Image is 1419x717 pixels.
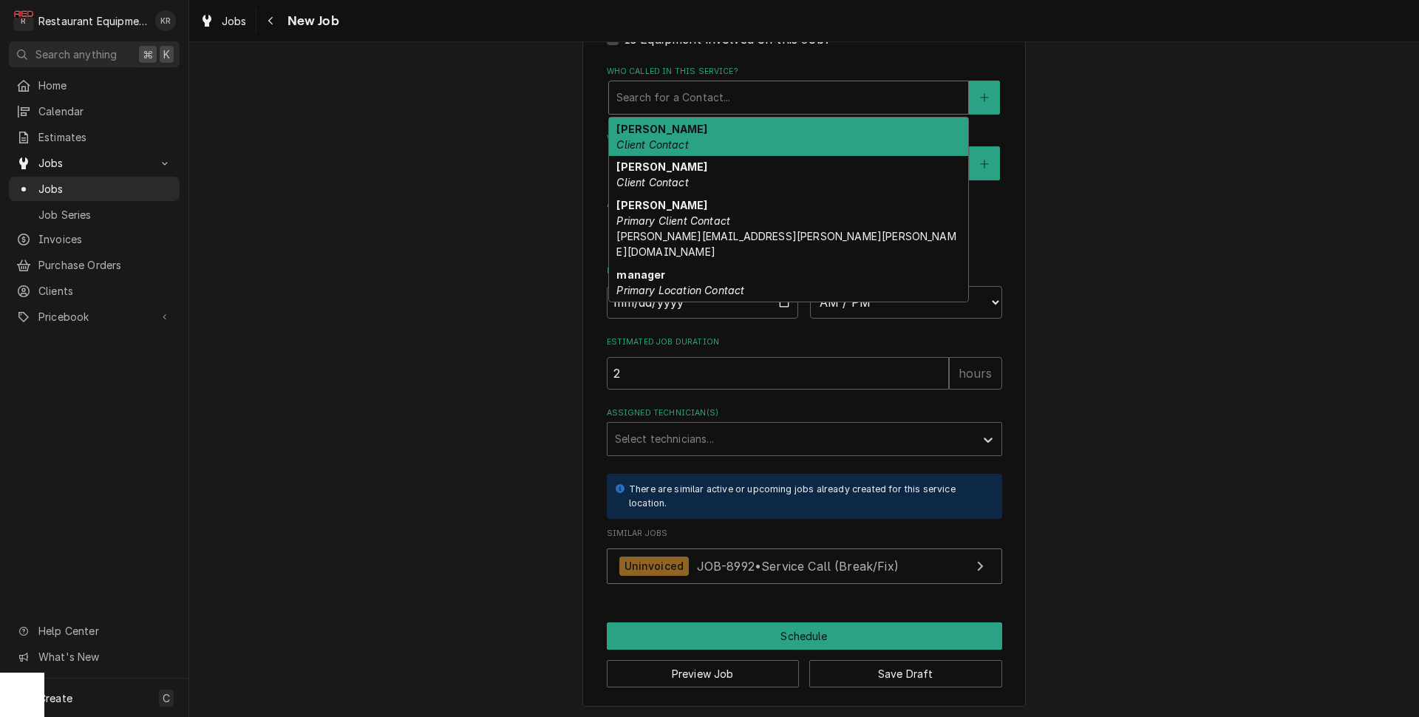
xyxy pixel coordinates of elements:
div: Who called in this service? [607,66,1002,114]
button: Schedule [607,622,1002,650]
label: Assigned Technician(s) [607,407,1002,419]
button: Navigate back [259,9,283,33]
span: What's New [38,649,171,665]
span: ⌘ [143,47,153,62]
div: Restaurant Equipment Diagnostics [38,13,147,29]
a: Home [9,73,180,98]
span: Search anything [35,47,117,62]
span: New Job [283,11,339,31]
span: Home [38,78,172,93]
span: Pricebook [38,309,150,324]
em: Client Contact [616,138,688,151]
span: Similar Jobs [607,528,1002,540]
div: Kelli Robinette's Avatar [155,10,176,31]
span: Jobs [38,181,172,197]
label: Who called in this service? [607,66,1002,78]
strong: manager [616,268,665,281]
div: KR [155,10,176,31]
a: Invoices [9,227,180,251]
button: Create New Contact [969,81,1000,115]
span: Clients [38,283,172,299]
label: Estimated Arrival Time [607,265,1002,277]
div: Restaurant Equipment Diagnostics's Avatar [13,10,34,31]
span: Create [38,692,72,704]
span: Jobs [38,155,150,171]
a: Jobs [194,9,253,33]
select: Time Select [810,286,1002,319]
div: Similar Jobs [607,528,1002,591]
div: Who should the tech(s) ask for? [607,132,1002,180]
em: Primary Client Contact [616,214,730,227]
em: Client Contact [616,176,688,188]
span: Invoices [38,231,172,247]
span: JOB-8992 • Service Call (Break/Fix) [697,558,899,573]
strong: [PERSON_NAME] [616,123,707,135]
a: Purchase Orders [9,253,180,277]
label: Estimated Job Duration [607,336,1002,348]
strong: [PERSON_NAME] [616,199,707,211]
div: There are similar active or upcoming jobs already created for this service location. [629,483,987,510]
a: Jobs [9,177,180,201]
div: Estimated Job Duration [607,336,1002,389]
button: Create New Contact [969,146,1000,180]
div: Attachments [607,199,1002,248]
div: Button Group [607,622,1002,687]
svg: Create New Contact [980,159,989,169]
span: C [163,690,170,706]
div: hours [949,357,1002,390]
span: Purchase Orders [38,257,172,273]
div: Button Group Row [607,650,1002,687]
label: Attachments [607,199,1002,211]
a: Job Series [9,203,180,227]
button: Search anything⌘K [9,41,180,67]
span: K [163,47,170,62]
span: Calendar [38,103,172,119]
a: Clients [9,279,180,303]
strong: [PERSON_NAME] [616,160,707,173]
button: Preview Job [607,660,800,687]
div: Estimated Arrival Time [607,265,1002,318]
div: R [13,10,34,31]
div: Button Group Row [607,622,1002,650]
a: Go to What's New [9,645,180,669]
em: Primary Location Contact [616,284,744,296]
span: Help Center [38,623,171,639]
span: Job Series [38,207,172,222]
label: Who should the tech(s) ask for? [607,132,1002,144]
a: Go to Help Center [9,619,180,643]
div: Assigned Technician(s) [607,407,1002,455]
a: Calendar [9,99,180,123]
span: Jobs [222,13,247,29]
input: Date [607,286,799,319]
span: Estimates [38,129,172,145]
a: Estimates [9,125,180,149]
a: Go to Jobs [9,151,180,175]
button: Save Draft [809,660,1002,687]
span: [PERSON_NAME][EMAIL_ADDRESS][PERSON_NAME][PERSON_NAME][DOMAIN_NAME] [616,230,956,258]
a: View Job [607,548,1002,585]
svg: Create New Contact [980,92,989,103]
div: Uninvoiced [619,557,690,577]
a: Go to Pricebook [9,305,180,329]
